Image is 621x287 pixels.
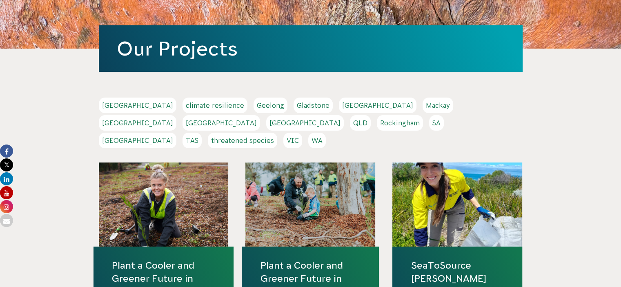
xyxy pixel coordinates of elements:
[266,115,344,131] a: [GEOGRAPHIC_DATA]
[99,115,176,131] a: [GEOGRAPHIC_DATA]
[339,98,416,113] a: [GEOGRAPHIC_DATA]
[254,98,287,113] a: Geelong
[308,133,326,148] a: WA
[99,98,176,113] a: [GEOGRAPHIC_DATA]
[423,98,453,113] a: Mackay
[294,98,333,113] a: Gladstone
[117,38,238,60] a: Our Projects
[350,115,371,131] a: QLD
[411,259,504,285] a: SeaToSource [PERSON_NAME]
[183,133,202,148] a: TAS
[183,115,260,131] a: [GEOGRAPHIC_DATA]
[183,98,247,113] a: climate resilience
[429,115,444,131] a: SA
[208,133,277,148] a: threatened species
[377,115,423,131] a: Rockingham
[99,133,176,148] a: [GEOGRAPHIC_DATA]
[283,133,302,148] a: VIC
